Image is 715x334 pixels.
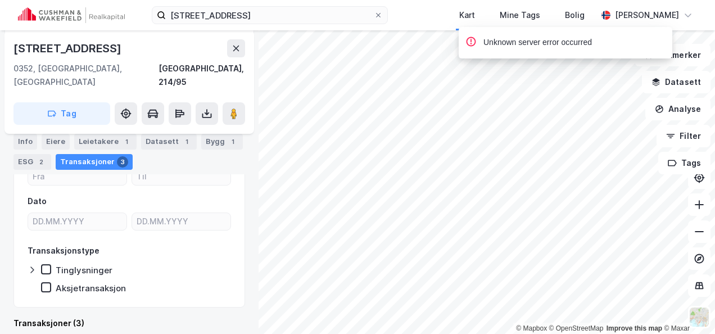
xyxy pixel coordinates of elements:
img: cushman-wakefield-realkapital-logo.202ea83816669bd177139c58696a8fa1.svg [18,7,125,23]
div: Kart [459,8,475,22]
div: 1 [181,136,192,147]
button: Tags [658,152,711,174]
div: Unknown server error occurred [483,36,592,49]
input: DD.MM.YYYY [28,213,126,230]
div: 0352, [GEOGRAPHIC_DATA], [GEOGRAPHIC_DATA] [13,62,159,89]
div: Transaksjoner (3) [13,317,245,330]
a: OpenStreetMap [549,324,604,332]
input: Søk på adresse, matrikkel, gårdeiere, leietakere eller personer [166,7,374,24]
div: Leietakere [74,134,137,150]
div: Bygg [201,134,243,150]
button: Filter [657,125,711,147]
div: Mine Tags [500,8,540,22]
div: [STREET_ADDRESS] [13,39,124,57]
div: ESG [13,154,51,170]
div: 3 [117,156,128,168]
input: DD.MM.YYYY [132,213,230,230]
div: [GEOGRAPHIC_DATA], 214/95 [159,62,245,89]
div: 1 [121,136,132,147]
button: Datasett [642,71,711,93]
div: Info [13,134,37,150]
a: Mapbox [516,324,547,332]
input: Til [132,168,230,185]
div: Bolig [565,8,585,22]
button: Analyse [645,98,711,120]
button: Tag [13,102,110,125]
div: Kontrollprogram for chat [659,280,715,334]
div: Transaksjoner [56,154,133,170]
iframe: Chat Widget [659,280,715,334]
div: 1 [227,136,238,147]
div: Dato [28,195,47,208]
div: Datasett [141,134,197,150]
div: 2 [35,156,47,168]
div: Eiere [42,134,70,150]
div: Transaksjonstype [28,244,99,258]
div: [PERSON_NAME] [615,8,679,22]
div: Tinglysninger [56,265,112,276]
a: Improve this map [607,324,662,332]
div: Aksjetransaksjon [56,283,126,294]
input: Fra [28,168,126,185]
